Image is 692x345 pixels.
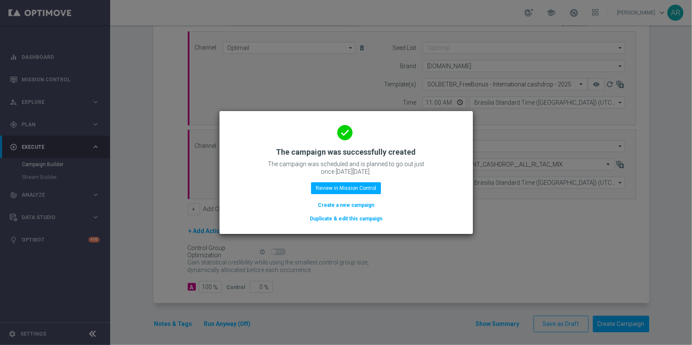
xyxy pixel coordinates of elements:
button: Duplicate & edit this campaign [309,214,383,223]
button: Create a new campaign [317,200,375,210]
h2: The campaign was successfully created [276,147,416,157]
button: Review in Mission Control [311,182,381,194]
i: done [337,125,353,140]
p: The campaign was scheduled and is planned to go out just once [DATE][DATE]. [261,160,431,175]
